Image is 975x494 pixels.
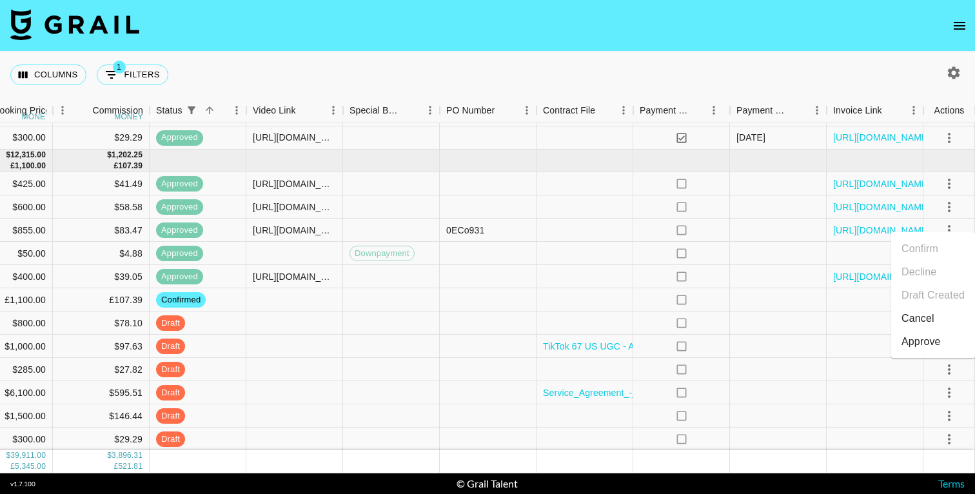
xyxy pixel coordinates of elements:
div: Actions [934,98,965,123]
button: Show filters [97,64,168,85]
button: Menu [53,101,72,120]
button: select merge strategy [938,359,960,380]
div: Payment Sent [633,98,730,123]
div: Payment Sent Date [730,98,827,123]
div: 107.39 [118,161,143,172]
div: $4.88 [53,242,150,265]
div: £ [114,462,119,473]
div: $41.49 [53,172,150,195]
div: PO Number [446,98,495,123]
span: draft [156,340,185,352]
div: £ [10,161,15,172]
div: money [22,113,51,121]
span: approved [156,177,203,190]
div: Contract File [543,98,595,123]
div: v 1.7.100 [10,480,35,488]
div: Actions [923,98,975,123]
button: Menu [324,101,343,120]
a: [URL][DOMAIN_NAME] [833,177,931,190]
div: 39,911.00 [10,451,46,462]
div: 14/08/2025 [736,131,765,144]
div: $29.29 [53,126,150,150]
span: approved [156,270,203,282]
div: $29.29 [53,428,150,451]
div: 3,896.31 [112,451,143,462]
div: 521.81 [118,462,143,473]
div: $ [107,150,112,161]
div: Commission [92,98,143,123]
a: [URL][DOMAIN_NAME] [833,270,931,283]
button: Sort [74,101,92,119]
span: draft [156,386,185,399]
span: draft [156,433,185,445]
button: select merge strategy [938,126,960,148]
div: $27.82 [53,358,150,381]
div: Video Link [246,98,343,123]
a: TikTok 67 US UGC - Agreement (mollyrrusso).pdf [543,340,745,353]
div: © Grail Talent [457,477,518,490]
div: $ [6,150,10,161]
button: Menu [227,101,246,120]
button: Select columns [10,64,86,85]
div: £ [10,462,15,473]
div: Invoice Link [827,98,923,123]
span: approved [156,224,203,236]
div: 5,345.00 [15,462,46,473]
button: Sort [402,101,420,119]
button: select merge strategy [938,405,960,427]
div: Contract File [537,98,633,123]
a: Terms [938,477,965,489]
div: https://www.tiktok.com/@yallfavouritesagittarius/video/7545943217393487126 [253,270,336,283]
div: $97.63 [53,335,150,358]
img: Grail Talent [10,9,139,40]
div: Approve [901,334,941,350]
div: Payment Sent Date [736,98,789,123]
div: $78.10 [53,311,150,335]
div: PO Number [440,98,537,123]
button: Sort [690,101,708,119]
div: 12,315.00 [10,150,46,161]
div: £107.39 [53,288,150,311]
div: $595.51 [53,381,150,404]
span: draft [156,363,185,375]
div: Payment Sent [640,98,690,123]
a: [URL][DOMAIN_NAME] [833,224,931,237]
span: confirmed [156,293,206,306]
div: Special Booking Type [343,98,440,123]
a: [URL][DOMAIN_NAME] [833,131,931,144]
span: approved [156,201,203,213]
span: draft [156,410,185,422]
button: Sort [595,101,613,119]
div: money [114,113,143,121]
button: select merge strategy [938,196,960,218]
button: Menu [807,101,827,120]
div: https://www.tiktok.com/@yallfavouritesagittarius/video/7545832499780341014 [253,224,336,237]
button: select merge strategy [938,382,960,404]
button: select merge strategy [938,219,960,241]
div: Video Link [253,98,296,123]
div: $ [107,451,112,462]
button: Sort [495,101,513,119]
div: Special Booking Type [350,98,402,123]
button: Menu [904,101,923,120]
div: https://www.instagram.com/reel/DOJsjGKjLXT/?igsh=MTkyaG5rZmtvOXpqNQ== [253,201,336,213]
button: select merge strategy [938,103,960,125]
button: Sort [201,101,219,119]
div: 1 active filter [182,101,201,119]
button: select merge strategy [938,428,960,450]
a: [URL][DOMAIN_NAME] [833,201,931,213]
button: Menu [517,101,537,120]
button: Sort [789,101,807,119]
div: $58.58 [53,195,150,219]
button: Menu [704,101,724,120]
div: 1,202.25 [112,150,143,161]
span: 1 [113,61,126,74]
button: Menu [420,101,440,120]
button: Menu [614,101,633,120]
div: https://www.tiktok.com/@delvinaahm/video/7537383525440326934 [253,131,336,144]
div: £ [114,161,119,172]
li: Cancel [891,307,975,330]
div: $146.44 [53,404,150,428]
button: Show filters [182,101,201,119]
button: select merge strategy [938,173,960,195]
